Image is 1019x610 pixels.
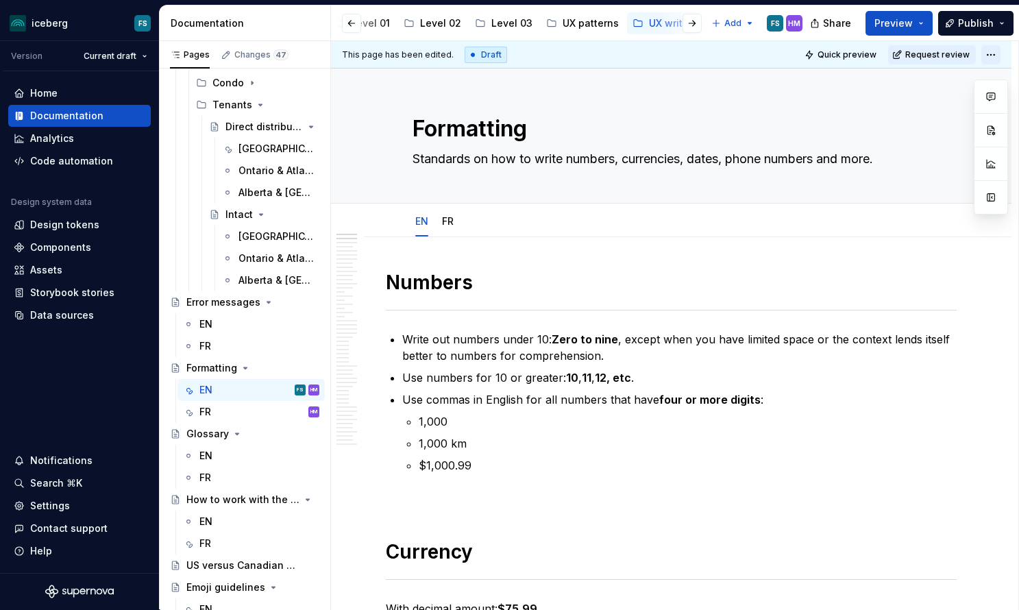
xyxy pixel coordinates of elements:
[888,45,976,64] button: Request review
[8,214,151,236] a: Design tokens
[30,454,93,467] div: Notifications
[199,405,211,419] div: FR
[138,18,147,29] div: FS
[212,76,244,90] div: Condo
[177,335,325,357] a: FR
[171,16,325,30] div: Documentation
[204,116,325,138] a: Direct distribution
[402,331,957,364] p: Write out numbers under 10: , except when you have limited space or the context lends itself bett...
[77,47,154,66] button: Current draft
[402,391,957,408] p: Use commas in English for all numbers that have :
[164,423,325,445] a: Glossary
[238,273,317,287] div: Alberta & [GEOGRAPHIC_DATA]
[938,11,1014,36] button: Publish
[563,16,619,30] div: UX patterns
[420,16,461,30] div: Level 02
[649,16,698,30] div: UX writing
[803,11,860,36] button: Share
[204,204,325,225] a: Intact
[958,16,994,30] span: Publish
[874,16,913,30] span: Preview
[186,295,260,309] div: Error messages
[398,12,467,34] a: Level 02
[186,427,229,441] div: Glossary
[437,206,459,235] div: FR
[238,142,317,156] div: [GEOGRAPHIC_DATA]
[217,138,325,160] a: [GEOGRAPHIC_DATA]
[3,8,156,38] button: icebergFS
[10,15,26,32] img: 418c6d47-6da6-4103-8b13-b5999f8989a1.png
[465,47,507,63] div: Draft
[724,18,741,29] span: Add
[415,215,428,227] a: EN
[191,72,325,94] div: Condo
[342,49,454,60] span: This page has been edited.
[410,112,928,145] textarea: Formatting
[800,45,883,64] button: Quick preview
[30,499,70,513] div: Settings
[8,150,151,172] a: Code automation
[30,286,114,300] div: Storybook stories
[788,18,800,29] div: HM
[199,339,211,353] div: FR
[217,269,325,291] a: Alberta & [GEOGRAPHIC_DATA]
[30,86,58,100] div: Home
[865,11,933,36] button: Preview
[32,16,68,30] div: iceberg
[8,105,151,127] a: Documentation
[199,471,211,485] div: FR
[8,236,151,258] a: Components
[164,291,325,313] a: Error messages
[212,98,252,112] div: Tenants
[386,270,957,295] h1: Numbers
[659,393,761,406] strong: four or more digits
[707,14,759,33] button: Add
[238,230,317,243] div: [GEOGRAPHIC_DATA]
[541,12,624,34] a: UX patterns
[8,472,151,494] button: Search ⌘K
[30,263,62,277] div: Assets
[386,539,957,564] h1: Currency
[199,317,212,331] div: EN
[410,148,928,170] textarea: Standards on how to write numbers, currencies, dates, phone numbers and more.
[217,225,325,247] a: [GEOGRAPHIC_DATA]
[11,51,42,62] div: Version
[8,450,151,472] button: Notifications
[273,49,288,60] span: 47
[186,559,299,572] div: US versus Canadian English
[419,457,957,474] p: $1,000.99
[199,515,212,528] div: EN
[186,581,265,594] div: Emoji guidelines
[11,197,92,208] div: Design system data
[8,540,151,562] button: Help
[627,12,703,34] a: UX writing
[164,554,325,576] a: US versus Canadian English
[442,215,454,227] a: FR
[8,282,151,304] a: Storybook stories
[225,208,253,221] div: Intact
[217,182,325,204] a: Alberta & [GEOGRAPHIC_DATA]
[823,16,851,30] span: Share
[8,127,151,149] a: Analytics
[238,164,317,178] div: Ontario & Atlantic
[217,160,325,182] a: Ontario & Atlantic
[469,12,538,34] a: Level 03
[905,49,970,60] span: Request review
[310,383,317,397] div: HM
[30,522,108,535] div: Contact support
[199,383,212,397] div: EN
[177,511,325,533] a: EN
[177,445,325,467] a: EN
[552,332,618,346] strong: Zero to nine
[8,517,151,539] button: Contact support
[8,495,151,517] a: Settings
[186,361,237,375] div: Formatting
[419,435,957,452] p: 1,000 km
[30,241,91,254] div: Components
[170,49,210,60] div: Pages
[30,132,74,145] div: Analytics
[582,371,591,385] strong: 11
[238,186,317,199] div: Alberta & [GEOGRAPHIC_DATA]
[164,357,325,379] a: Formatting
[8,82,151,104] a: Home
